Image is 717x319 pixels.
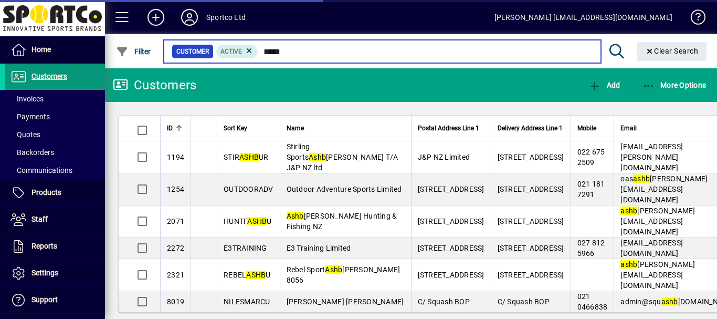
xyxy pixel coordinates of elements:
span: Mobile [577,122,596,134]
em: ashb [661,297,678,306]
a: Communications [5,161,105,179]
div: [PERSON_NAME] [EMAIL_ADDRESS][DOMAIN_NAME] [494,9,672,26]
span: E3 Training Limited [287,244,351,252]
em: ASHB [239,153,259,161]
em: ASHB [246,271,266,279]
a: Settings [5,260,105,286]
span: Quotes [10,130,40,139]
a: Reports [5,233,105,260]
a: Payments [5,108,105,126]
span: [STREET_ADDRESS] [498,244,564,252]
span: OUTDOORADV [224,185,273,193]
a: Backorders [5,143,105,161]
span: Payments [10,112,50,121]
span: 2272 [167,244,184,252]
button: Clear [637,42,707,61]
span: Stirling Sports [PERSON_NAME] T/A J&P NZ ltd [287,142,398,172]
span: 2071 [167,217,184,225]
span: 2321 [167,271,184,279]
div: Mobile [577,122,608,134]
a: Invoices [5,90,105,108]
span: [EMAIL_ADDRESS][DOMAIN_NAME] [620,239,683,258]
a: Quotes [5,126,105,143]
span: J&P NZ Limited [418,153,470,161]
em: Ashb [325,265,342,274]
span: Settings [31,269,58,277]
a: Knowledge Base [683,2,704,36]
span: [STREET_ADDRESS] [418,217,484,225]
span: C/ Squash BOP [418,297,470,306]
em: Ashb [287,212,304,220]
span: Products [31,188,61,197]
span: oas [PERSON_NAME][EMAIL_ADDRESS][DOMAIN_NAME] [620,174,708,204]
span: Postal Address Line 1 [418,122,479,134]
span: 1254 [167,185,184,193]
button: More Options [640,76,709,95]
mat-chip: Activation Status: Active [216,45,258,58]
span: [PERSON_NAME][EMAIL_ADDRESS][DOMAIN_NAME] [620,207,695,236]
a: Staff [5,207,105,233]
span: [STREET_ADDRESS] [418,244,484,252]
div: Customers [113,77,196,94]
span: [STREET_ADDRESS] [498,153,564,161]
a: Products [5,180,105,206]
a: Support [5,287,105,313]
span: Delivery Address Line 1 [498,122,563,134]
span: [STREET_ADDRESS] [498,217,564,225]
span: Home [31,45,51,54]
span: 027 812 5966 [577,239,605,258]
span: HUNTF U [224,217,272,225]
span: Email [620,122,637,134]
span: Reports [31,242,57,250]
span: 1194 [167,153,184,161]
span: [PERSON_NAME] [PERSON_NAME] [287,297,404,306]
span: STIR UR [224,153,269,161]
div: Sportco Ltd [206,9,246,26]
span: Customers [31,72,67,80]
div: ID [167,122,184,134]
button: Add [586,76,623,95]
span: ID [167,122,173,134]
span: Staff [31,215,48,223]
span: 022 675 2509 [577,148,605,167]
span: [STREET_ADDRESS] [498,185,564,193]
span: Support [31,295,58,304]
em: ashb [633,174,650,183]
span: [STREET_ADDRESS] [418,271,484,279]
span: Backorders [10,148,54,157]
span: Add [588,81,620,89]
span: More Options [642,81,707,89]
div: Name [287,122,405,134]
span: Communications [10,166,72,174]
span: 8019 [167,297,184,306]
a: Home [5,37,105,63]
span: Sort Key [224,122,247,134]
em: Ashb [309,153,326,161]
em: ashb [620,207,637,215]
em: ashb [620,260,637,269]
span: Invoices [10,95,44,103]
span: [STREET_ADDRESS] [498,271,564,279]
em: ASHB [247,217,267,225]
button: Filter [113,42,154,61]
span: 021 0466838 [577,292,608,311]
span: REBEL U [224,271,271,279]
span: [EMAIL_ADDRESS][PERSON_NAME][DOMAIN_NAME] [620,142,683,172]
span: E3TRAINING [224,244,267,252]
span: Filter [116,47,151,56]
span: Name [287,122,304,134]
span: Outdoor Adventure Sports Limited [287,185,402,193]
span: Rebel Sport [PERSON_NAME] 8056 [287,265,400,284]
button: Add [139,8,173,27]
span: [STREET_ADDRESS] [418,185,484,193]
span: Customer [176,46,209,57]
button: Profile [173,8,206,27]
span: NILESMARCU [224,297,270,306]
span: Clear Search [645,47,699,55]
span: Active [220,48,242,55]
span: 021 181 7291 [577,180,605,199]
span: [PERSON_NAME][EMAIL_ADDRESS][DOMAIN_NAME] [620,260,695,290]
span: C/ Squash BOP [498,297,550,306]
span: [PERSON_NAME] Hunting & Fishing NZ [287,212,397,231]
